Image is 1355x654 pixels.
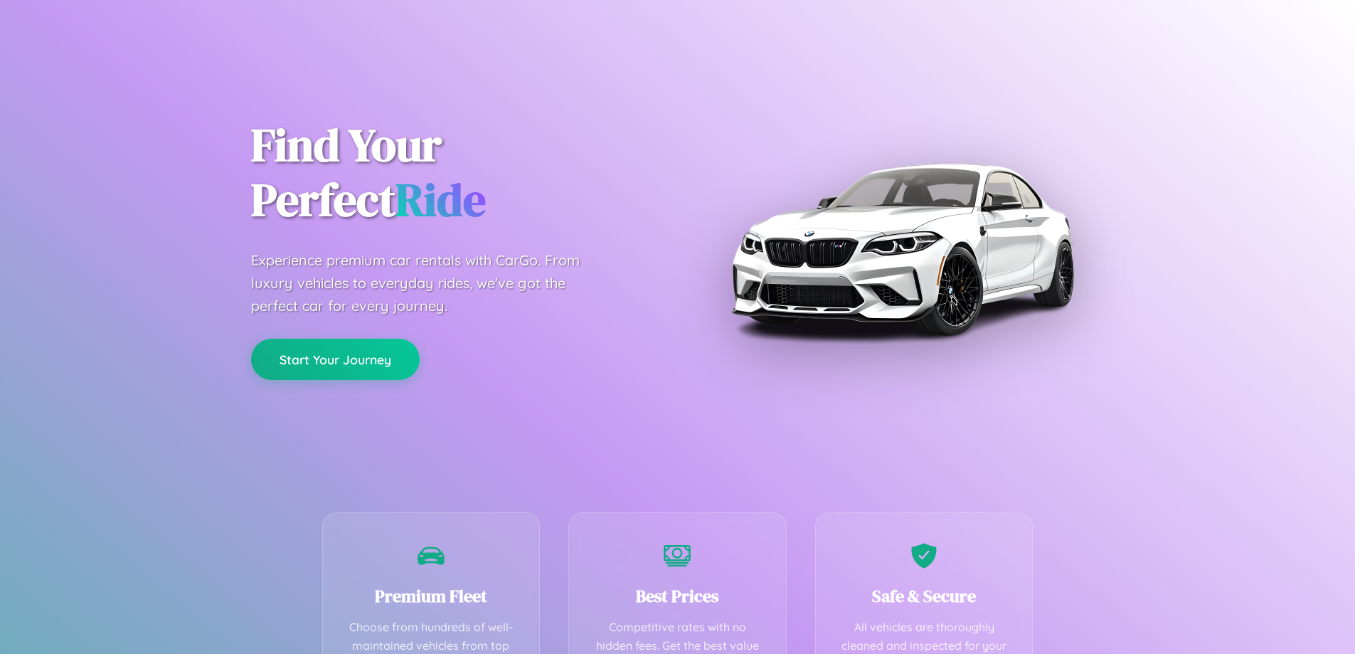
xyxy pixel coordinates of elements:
[251,249,607,317] p: Experience premium car rentals with CarGo. From luxury vehicles to everyday rides, we've got the ...
[724,71,1080,427] img: Premium BMW car rental vehicle
[344,584,519,608] h3: Premium Fleet
[395,169,486,231] span: Ride
[590,584,765,608] h3: Best Prices
[251,339,420,380] button: Start Your Journey
[251,118,657,228] h1: Find Your Perfect
[837,584,1011,608] h3: Safe & Secure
